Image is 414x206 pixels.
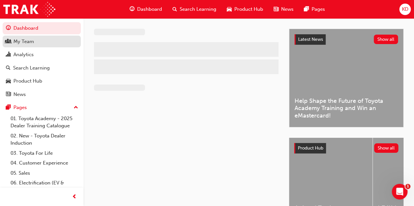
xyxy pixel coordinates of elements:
[3,88,81,101] a: News
[374,143,399,153] button: Show all
[130,5,135,13] span: guage-icon
[180,6,216,13] span: Search Learning
[6,105,11,111] span: pages-icon
[234,6,263,13] span: Product Hub
[3,36,81,48] a: My Team
[6,52,11,58] span: chart-icon
[298,145,323,151] span: Product Hub
[3,102,81,114] button: Pages
[137,6,162,13] span: Dashboard
[13,38,34,45] div: My Team
[268,3,299,16] a: news-iconNews
[402,6,408,13] span: KD
[274,5,279,13] span: news-icon
[6,78,11,84] span: car-icon
[13,91,26,98] div: News
[6,39,11,45] span: people-icon
[227,5,232,13] span: car-icon
[172,5,177,13] span: search-icon
[8,131,81,148] a: 02. New - Toyota Dealer Induction
[124,3,167,16] a: guage-iconDashboard
[6,92,11,98] span: news-icon
[3,21,81,102] button: DashboardMy TeamAnalyticsSearch LearningProduct HubNews
[74,103,78,112] span: up-icon
[13,77,42,85] div: Product Hub
[312,6,325,13] span: Pages
[3,49,81,61] a: Analytics
[405,184,410,189] span: 1
[3,22,81,34] a: Dashboard
[295,34,398,45] a: Latest NewsShow all
[167,3,222,16] a: search-iconSearch Learning
[6,65,10,71] span: search-icon
[392,184,407,199] iframe: Intercom live chat
[8,114,81,131] a: 01. Toyota Academy - 2025 Dealer Training Catalogue
[6,25,11,31] span: guage-icon
[295,97,398,119] span: Help Shape the Future of Toyota Academy Training and Win an eMastercard!
[3,62,81,74] a: Search Learning
[8,148,81,158] a: 03. Toyota For Life
[8,158,81,168] a: 04. Customer Experience
[8,178,81,195] a: 06. Electrification (EV & Hybrid)
[3,75,81,87] a: Product Hub
[281,6,294,13] span: News
[289,29,404,127] a: Latest NewsShow allHelp Shape the Future of Toyota Academy Training and Win an eMastercard!
[13,51,34,58] div: Analytics
[304,5,309,13] span: pages-icon
[8,168,81,178] a: 05. Sales
[222,3,268,16] a: car-iconProduct Hub
[399,4,411,15] button: KD
[72,193,77,201] span: prev-icon
[298,37,323,42] span: Latest News
[13,104,27,111] div: Pages
[13,64,50,72] div: Search Learning
[299,3,330,16] a: pages-iconPages
[294,143,398,153] a: Product HubShow all
[374,35,398,44] button: Show all
[3,2,55,17] img: Trak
